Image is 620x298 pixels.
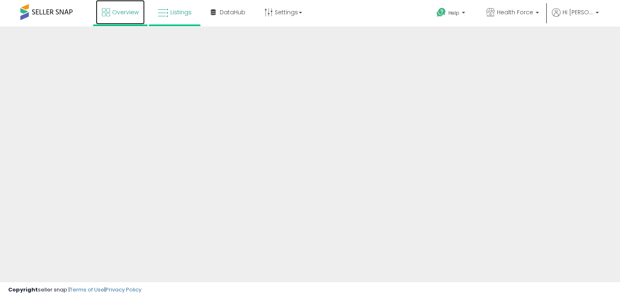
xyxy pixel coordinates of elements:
a: Help [430,1,473,27]
span: Listings [170,8,192,16]
div: seller snap | | [8,286,141,294]
a: Hi [PERSON_NAME] [552,8,599,27]
span: Hi [PERSON_NAME] [563,8,593,16]
strong: Copyright [8,286,38,294]
i: Get Help [436,7,446,18]
span: DataHub [220,8,245,16]
a: Privacy Policy [106,286,141,294]
span: Health Force [497,8,533,16]
a: Terms of Use [70,286,104,294]
span: Overview [112,8,139,16]
span: Help [448,9,459,16]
